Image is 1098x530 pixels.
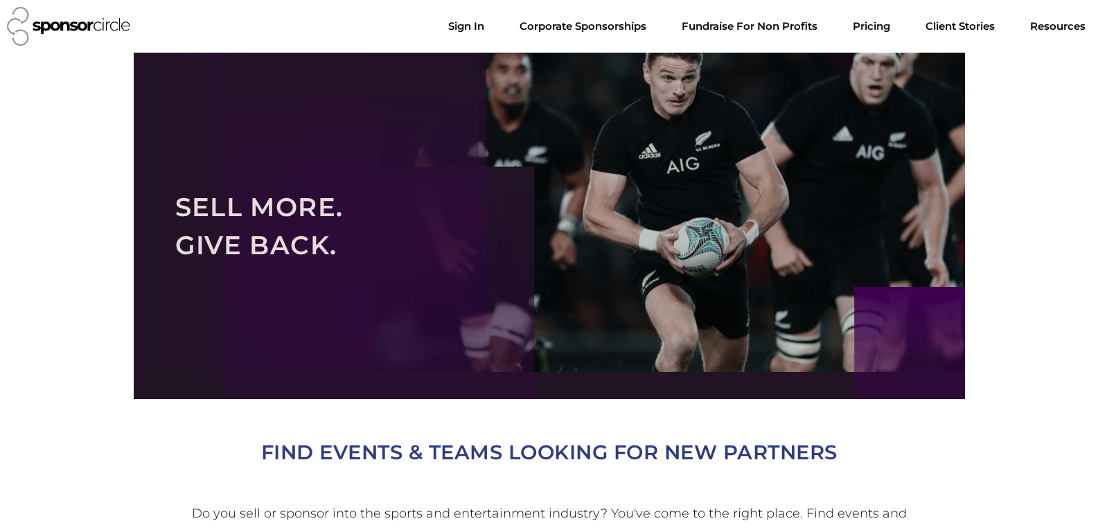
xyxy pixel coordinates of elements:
a: Resources [1019,12,1097,40]
a: Client Stories [914,12,1006,40]
nav: Menu [437,12,1097,40]
h2: SELL MORE. GIVE BACK. [175,188,923,265]
img: Sponsor Circle logo [7,7,130,46]
a: Pricing [842,12,901,40]
h2: FIND EVENTS & TEAMS LOOKING FOR NEW PARTNERS [161,435,937,469]
a: Sign In [437,12,495,40]
a: Fundraise For Non ProfitsMenu Toggle [671,12,829,40]
a: Corporate SponsorshipsMenu Toggle [508,12,657,40]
